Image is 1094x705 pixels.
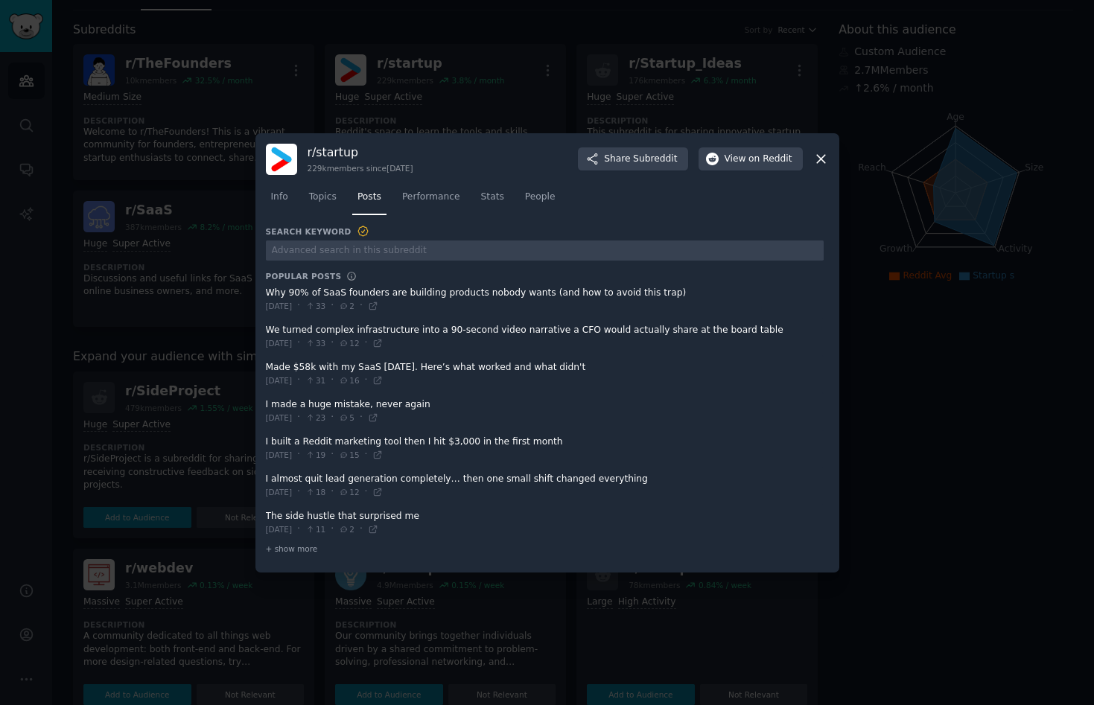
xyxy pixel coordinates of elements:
span: 12 [339,487,359,497]
span: Stats [481,191,504,204]
a: Posts [352,185,387,216]
span: Posts [357,191,381,204]
span: · [360,523,363,536]
a: Info [266,185,293,216]
span: · [297,485,300,499]
span: 12 [339,338,359,348]
span: 5 [339,412,354,423]
span: Topics [309,191,337,204]
span: · [360,411,363,424]
h3: Search Keyword [266,225,370,238]
span: · [331,485,334,499]
span: · [365,374,368,387]
span: · [360,299,363,313]
span: 19 [305,450,325,460]
a: Performance [397,185,465,216]
span: · [331,411,334,424]
button: Viewon Reddit [699,147,803,171]
a: Topics [304,185,342,216]
span: 31 [305,375,325,386]
span: · [331,523,334,536]
span: 2 [339,524,354,535]
span: · [365,448,368,462]
span: · [297,299,300,313]
span: [DATE] [266,338,293,348]
div: 229k members since [DATE] [308,163,413,173]
span: + show more [266,543,318,554]
span: 33 [305,338,325,348]
span: 16 [339,375,359,386]
span: [DATE] [266,524,293,535]
span: [DATE] [266,487,293,497]
button: ShareSubreddit [578,147,687,171]
span: [DATE] [266,301,293,311]
span: 33 [305,301,325,311]
span: · [331,374,334,387]
span: · [365,485,368,499]
span: [DATE] [266,375,293,386]
span: 15 [339,450,359,460]
h3: r/ startup [308,144,413,160]
input: Advanced search in this subreddit [266,240,824,261]
span: [DATE] [266,450,293,460]
span: · [297,448,300,462]
span: · [297,336,300,350]
span: [DATE] [266,412,293,423]
span: Subreddit [633,153,677,166]
span: Performance [402,191,460,204]
span: · [297,411,300,424]
span: · [297,374,300,387]
span: Info [271,191,288,204]
span: 18 [305,487,325,497]
span: · [331,336,334,350]
span: on Reddit [748,153,792,166]
span: View [725,153,792,166]
span: · [331,299,334,313]
span: People [525,191,556,204]
a: People [520,185,561,216]
span: Share [604,153,677,166]
span: · [331,448,334,462]
span: · [297,523,300,536]
span: 11 [305,524,325,535]
h3: Popular Posts [266,271,342,281]
span: 2 [339,301,354,311]
a: Stats [476,185,509,216]
span: · [365,336,368,350]
span: 23 [305,412,325,423]
img: startup [266,144,297,175]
